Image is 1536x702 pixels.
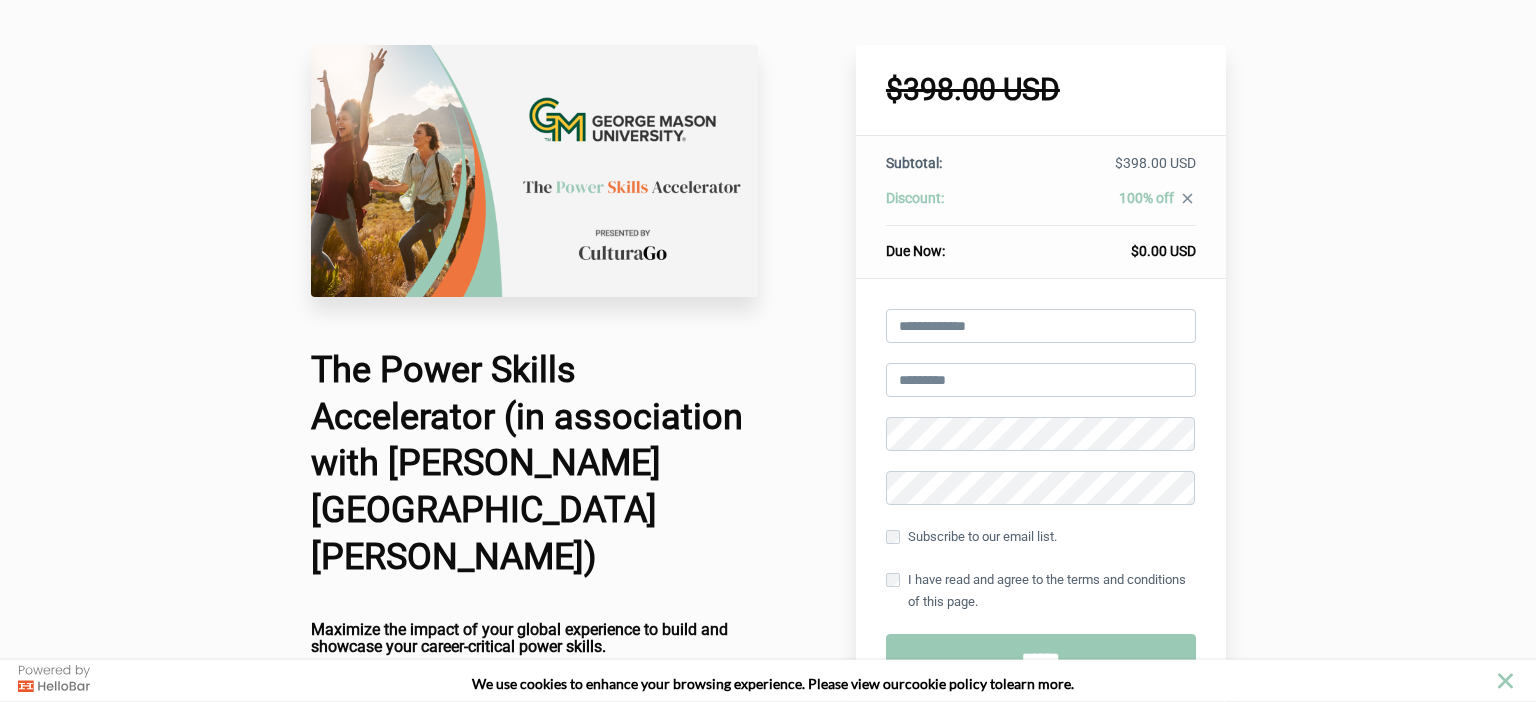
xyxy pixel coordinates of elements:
[886,530,900,544] input: Subscribe to our email list.
[886,155,942,171] span: Subtotal:
[1016,153,1195,188] td: $398.00 USD
[886,226,1016,262] th: Due Now:
[311,45,759,297] img: a3e68b-4460-fe2-a77a-207fc7264441_University_Check_Out_Page_17_.png
[1119,190,1174,206] span: 100% off
[1003,675,1074,692] span: learn more.
[905,675,987,692] a: cookie policy
[311,621,759,656] h4: Maximize the impact of your global experience to build and showcase your career-critical power sk...
[1131,243,1196,259] span: $0.00 USD
[886,188,1016,226] th: Discount:
[990,675,1003,692] strong: to
[886,573,900,587] input: I have read and agree to the terms and conditions of this page.
[1174,190,1196,212] a: close
[886,526,1057,548] label: Subscribe to our email list.
[886,75,1196,105] h1: $398.00 USD
[1179,190,1196,207] i: close
[1493,669,1518,694] button: close
[472,675,905,692] span: We use cookies to enhance your browsing experience. Please view our
[311,347,759,581] h1: The Power Skills Accelerator (in association with [PERSON_NAME][GEOGRAPHIC_DATA][PERSON_NAME])
[886,569,1196,613] label: I have read and agree to the terms and conditions of this page.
